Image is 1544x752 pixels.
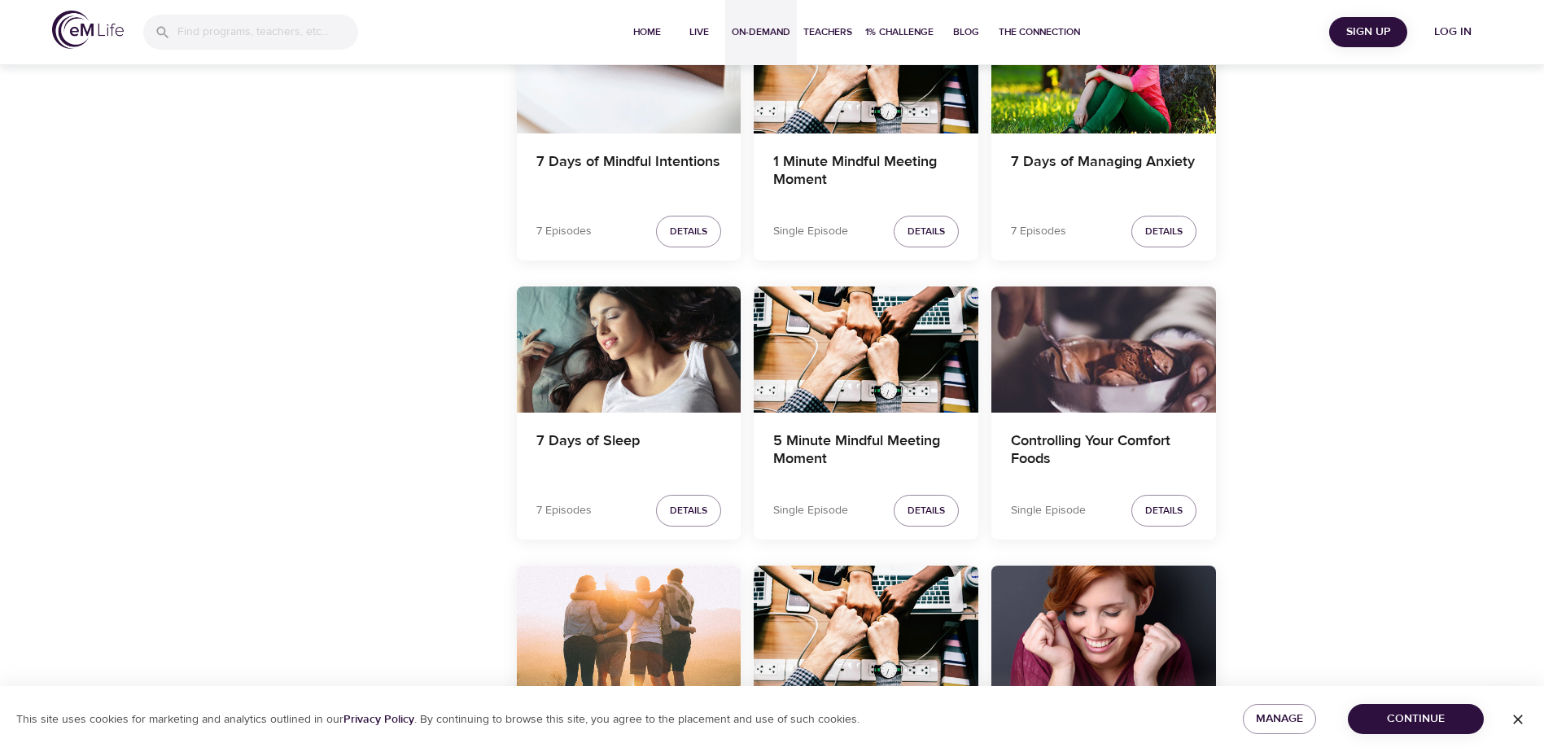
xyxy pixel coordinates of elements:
[754,7,978,133] button: 1 Minute Mindful Meeting Moment
[343,712,414,727] a: Privacy Policy
[1145,223,1183,240] span: Details
[1011,153,1196,192] h4: 7 Days of Managing Anxiety
[536,153,722,192] h4: 7 Days of Mindful Intentions
[1131,216,1196,247] button: Details
[865,24,934,41] span: 1% Challenge
[1414,17,1492,47] button: Log in
[1420,22,1485,42] span: Log in
[628,24,667,41] span: Home
[773,153,959,192] h4: 1 Minute Mindful Meeting Moment
[908,223,945,240] span: Details
[536,223,592,240] p: 7 Episodes
[754,566,978,692] button: 3 Minute Mindful Meeting Moment
[656,495,721,527] button: Details
[1243,704,1316,734] button: Manage
[908,502,945,519] span: Details
[1329,17,1407,47] button: Sign Up
[536,432,722,471] h4: 7 Days of Sleep
[773,432,959,471] h4: 5 Minute Mindful Meeting Moment
[1348,704,1484,734] button: Continue
[991,566,1216,692] button: An Attitude of Gratitude
[1145,502,1183,519] span: Details
[1256,709,1303,729] span: Manage
[1011,223,1066,240] p: 7 Episodes
[517,286,741,413] button: 7 Days of Sleep
[773,502,848,519] p: Single Episode
[680,24,719,41] span: Live
[803,24,852,41] span: Teachers
[536,502,592,519] p: 7 Episodes
[991,7,1216,133] button: 7 Days of Managing Anxiety
[999,24,1080,41] span: The Connection
[517,566,741,692] button: 7 Days of Mindful Relationships
[517,7,741,133] button: 7 Days of Mindful Intentions
[1131,495,1196,527] button: Details
[177,15,358,50] input: Find programs, teachers, etc...
[1336,22,1401,42] span: Sign Up
[670,502,707,519] span: Details
[991,286,1216,413] button: Controlling Your Comfort Foods
[894,495,959,527] button: Details
[754,286,978,413] button: 5 Minute Mindful Meeting Moment
[656,216,721,247] button: Details
[947,24,986,41] span: Blog
[1011,502,1086,519] p: Single Episode
[1361,709,1471,729] span: Continue
[670,223,707,240] span: Details
[52,11,124,49] img: logo
[1011,432,1196,471] h4: Controlling Your Comfort Foods
[894,216,959,247] button: Details
[732,24,790,41] span: On-Demand
[773,223,848,240] p: Single Episode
